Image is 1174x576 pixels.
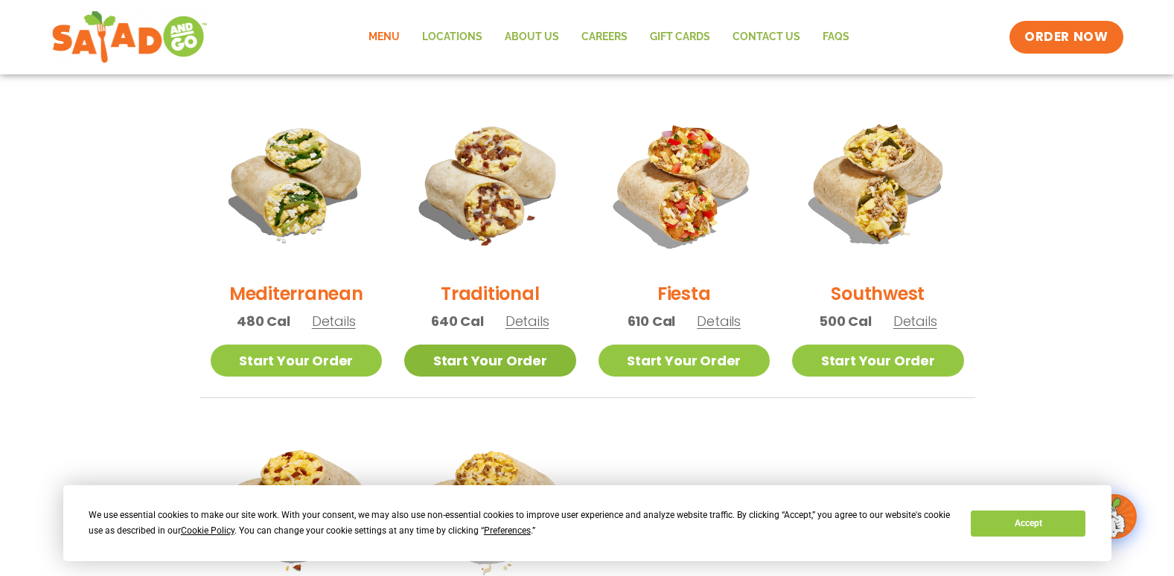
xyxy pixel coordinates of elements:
[312,312,356,330] span: Details
[792,345,964,377] a: Start Your Order
[229,281,363,307] h2: Mediterranean
[181,525,235,536] span: Cookie Policy
[484,525,531,536] span: Preferences
[792,97,964,269] img: Product photo for Southwest
[628,311,676,331] span: 610 Cal
[404,345,576,377] a: Start Your Order
[411,20,494,54] a: Locations
[494,20,570,54] a: About Us
[237,311,290,331] span: 480 Cal
[63,485,1111,561] div: Cookie Consent Prompt
[570,20,639,54] a: Careers
[819,311,872,331] span: 500 Cal
[1009,21,1123,54] a: ORDER NOW
[211,345,383,377] a: Start Your Order
[1024,28,1108,46] span: ORDER NOW
[893,312,937,330] span: Details
[721,20,811,54] a: Contact Us
[211,97,383,269] img: Product photo for Mediterranean Breakfast Burrito
[431,311,484,331] span: 640 Cal
[599,345,771,377] a: Start Your Order
[357,20,861,54] nav: Menu
[357,20,411,54] a: Menu
[971,511,1085,537] button: Accept
[599,97,771,269] img: Product photo for Fiesta
[404,97,576,269] img: Product photo for Traditional
[505,312,549,330] span: Details
[657,281,711,307] h2: Fiesta
[1094,496,1135,537] img: wpChatIcon
[441,281,539,307] h2: Traditional
[639,20,721,54] a: GIFT CARDS
[811,20,861,54] a: FAQs
[697,312,741,330] span: Details
[51,7,208,67] img: new-SAG-logo-768×292
[831,281,925,307] h2: Southwest
[89,508,953,539] div: We use essential cookies to make our site work. With your consent, we may also use non-essential ...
